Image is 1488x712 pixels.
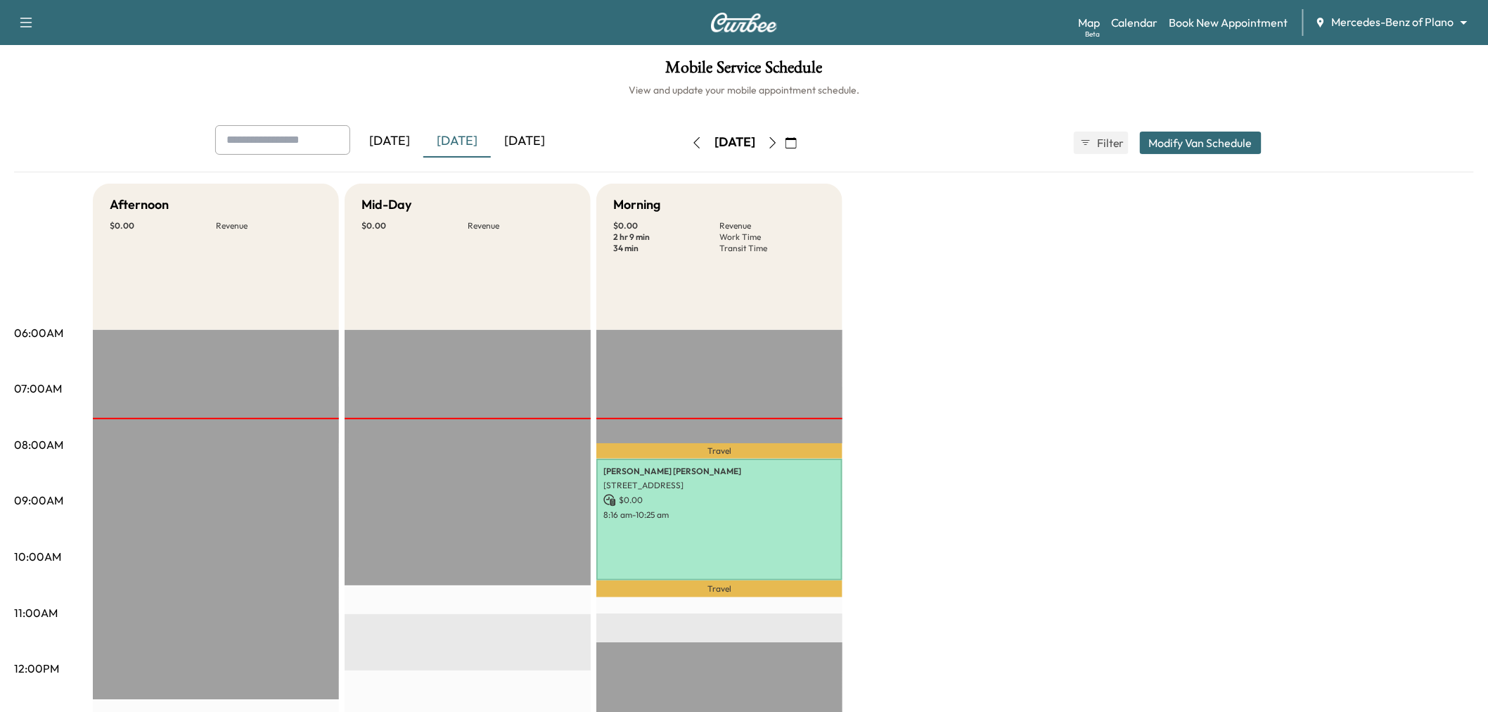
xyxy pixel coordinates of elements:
p: Transit Time [719,243,826,254]
p: 12:00PM [14,660,59,677]
a: Calendar [1111,14,1158,31]
h5: Afternoon [110,195,169,215]
p: $ 0.00 [361,220,468,231]
p: $ 0.00 [110,220,216,231]
p: Travel [596,580,842,597]
p: 8:16 am - 10:25 am [603,509,835,521]
p: 07:00AM [14,380,62,397]
h1: Mobile Service Schedule [14,59,1474,83]
button: Filter [1074,132,1129,154]
a: MapBeta [1078,14,1100,31]
span: Mercedes-Benz of Plano [1332,14,1454,30]
p: 11:00AM [14,604,58,621]
p: 08:00AM [14,436,63,453]
h5: Mid-Day [361,195,411,215]
h6: View and update your mobile appointment schedule. [14,83,1474,97]
p: Revenue [216,220,322,231]
span: Filter [1097,134,1122,151]
div: [DATE] [356,125,423,158]
div: Beta [1085,29,1100,39]
p: 06:00AM [14,324,63,341]
div: [DATE] [423,125,491,158]
p: Travel [596,443,842,459]
div: [DATE] [491,125,558,158]
a: Book New Appointment [1169,14,1288,31]
p: [PERSON_NAME] [PERSON_NAME] [603,466,835,477]
p: 2 hr 9 min [613,231,719,243]
p: [STREET_ADDRESS] [603,480,835,491]
img: Curbee Logo [710,13,778,32]
p: 10:00AM [14,548,61,565]
p: $ 0.00 [603,494,835,507]
p: 09:00AM [14,492,63,509]
p: Work Time [719,231,826,243]
div: [DATE] [714,134,755,151]
p: Revenue [719,220,826,231]
p: Revenue [468,220,574,231]
p: $ 0.00 [613,220,719,231]
p: 34 min [613,243,719,254]
h5: Morning [613,195,660,215]
button: Modify Van Schedule [1140,132,1262,154]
